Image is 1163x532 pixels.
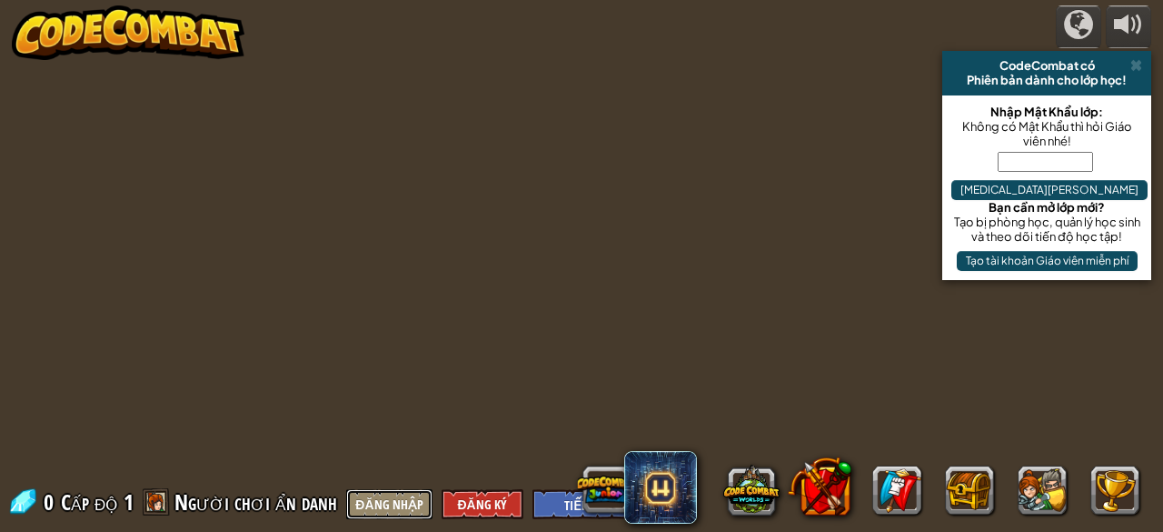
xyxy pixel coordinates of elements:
span: Cấp độ [61,487,117,517]
div: Phiên bản dành cho lớp học! [949,73,1144,87]
div: CodeCombat có [949,58,1144,73]
div: Tạo bị phòng học, quản lý học sinh và theo dõi tiến độ học tập! [951,215,1142,244]
div: Bạn cần mở lớp mới? [951,200,1142,215]
span: 0 [44,487,59,517]
div: Nhập Mật Khẩu lớp: [951,105,1142,119]
img: CodeCombat - Learn how to code by playing a game [12,5,244,60]
button: Tạo tài khoản Giáo viên miễn phí [957,251,1138,271]
button: Đăng Ký [442,489,523,519]
button: Chiến dịch [1056,5,1101,48]
button: Tùy chỉnh âm lượng [1106,5,1151,48]
span: 1 [124,487,134,517]
span: Người chơi ẩn danh [174,487,337,517]
button: [MEDICAL_DATA][PERSON_NAME] [951,180,1148,200]
button: Đăng nhập [346,489,432,519]
div: Không có Mật Khẩu thì hỏi Giáo viên nhé! [951,119,1142,148]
